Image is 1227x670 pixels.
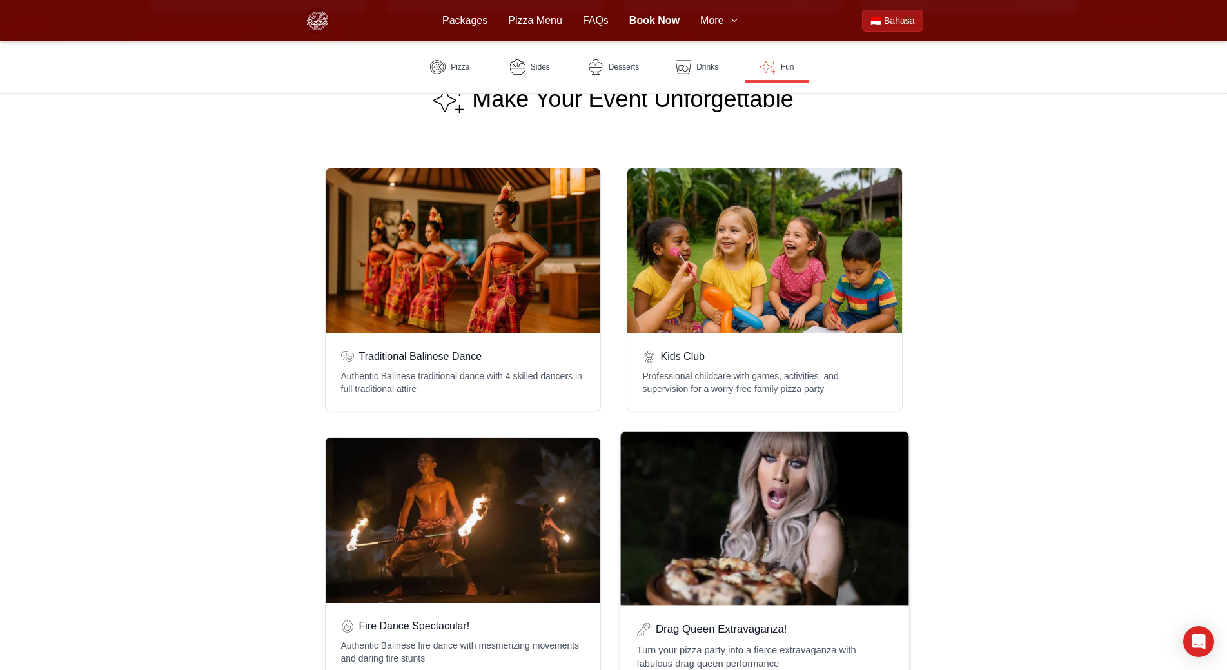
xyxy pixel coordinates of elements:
[508,13,562,28] a: Pizza Menu
[341,369,585,395] p: Authentic Balinese traditional dance with 4 skilled dancers in full traditional attire
[627,168,902,333] div: Kids Club
[588,59,604,75] img: Desserts
[341,639,585,665] p: Authentic Balinese fire dance with mesmerizing movements and daring fire stunts
[325,168,601,411] a: Traditional Balinese Dance masks-theater Traditional Balinese Dance Authentic Balinese traditiona...
[433,85,464,116] img: Entertainment
[627,168,903,411] a: Kids Club baby Kids Club Professional childcare with games, activities, and supervision for a wor...
[884,14,914,27] span: Bahasa
[1183,626,1214,657] div: Open Intercom Messenger
[696,62,718,72] span: Drinks
[620,432,908,606] div: Drag Queen Extravaganza!
[341,620,354,633] img: fire
[326,438,600,603] div: Fire Dance Spectacular!
[862,10,923,32] a: Beralih ke Bahasa Indonesia
[636,643,892,670] p: Turn your pizza party into a fierce extravaganza with fabulous drag queen performance
[745,52,809,83] a: Fun
[629,13,680,28] a: Book Now
[643,350,656,363] img: baby
[655,622,787,638] h4: Drag Queen Extravaganza!
[609,62,639,72] span: Desserts
[304,8,330,34] img: Bali Pizza Party Logo
[700,13,723,28] span: More
[578,52,649,83] a: Desserts
[583,13,609,28] a: FAQs
[326,168,600,333] div: Traditional Balinese Dance
[418,52,482,83] a: Pizza
[665,52,729,83] a: Drinks
[359,618,470,634] h4: Fire Dance Spectacular!
[325,85,903,137] h3: Make Your Event Unforgettable
[781,62,794,72] span: Fun
[661,349,705,364] h4: Kids Club
[510,59,525,75] img: Sides
[442,13,487,28] a: Packages
[643,369,887,395] p: Professional childcare with games, activities, and supervision for a worry-free family pizza party
[359,349,482,364] h4: Traditional Balinese Dance
[498,52,562,83] a: Sides
[430,59,446,75] img: Pizza
[760,59,776,75] img: Fun
[700,13,739,28] button: More
[636,623,650,636] img: microphone-stand
[341,350,354,363] img: masks-theater
[676,59,691,75] img: Drinks
[451,62,469,72] span: Pizza
[531,62,550,72] span: Sides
